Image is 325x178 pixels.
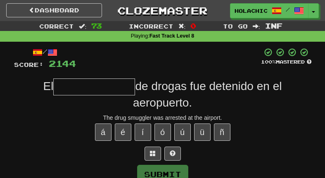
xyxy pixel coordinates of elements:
button: ó [154,123,171,141]
span: 100 % [261,59,276,64]
span: : [253,23,260,29]
span: 73 [91,21,102,30]
a: Clozemaster [114,3,210,18]
a: Dashboard [6,3,102,17]
button: ü [194,123,211,141]
span: 2144 [49,58,76,69]
span: To go [223,23,248,30]
div: / [14,47,76,58]
span: El [43,80,54,93]
button: Switch sentence to multiple choice alt+p [145,147,161,161]
span: Correct [39,23,74,30]
a: Holachicos / [230,3,308,18]
span: : [178,23,186,29]
button: ú [174,123,191,141]
span: : [79,23,86,29]
div: Mastered [261,59,311,65]
button: ñ [214,123,230,141]
button: Single letter hint - you only get 1 per sentence and score half the points! alt+h [164,147,181,161]
span: / [286,7,290,12]
button: í [135,123,151,141]
span: Incorrect [129,23,173,30]
strong: Fast Track Level 8 [149,33,195,39]
span: 0 [190,21,196,30]
span: Score: [14,61,44,68]
button: é [115,123,131,141]
span: de drogas fue detenido en el aeropuerto. [133,80,282,109]
button: á [95,123,111,141]
div: The drug smuggler was arrested at the airport. [14,114,311,122]
span: Holachicos [235,7,268,14]
span: Inf [265,21,282,30]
